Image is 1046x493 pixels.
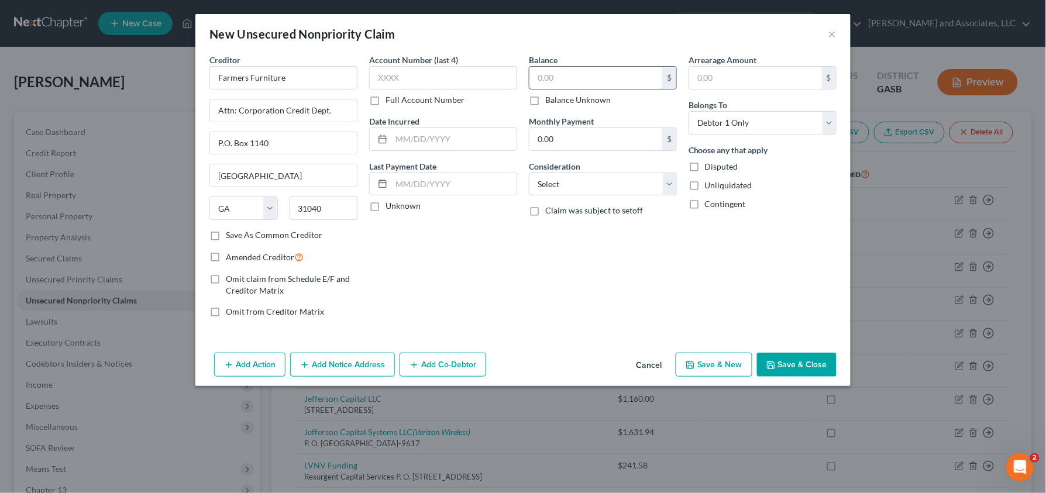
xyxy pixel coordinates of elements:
[290,353,395,377] button: Add Notice Address
[822,67,836,89] div: $
[210,99,357,122] input: Enter address...
[1030,453,1040,463] span: 2
[689,67,822,89] input: 0.00
[226,306,324,316] span: Omit from Creditor Matrix
[627,354,671,377] button: Cancel
[209,26,395,42] div: New Unsecured Nonpriority Claim
[290,196,358,220] input: Enter zip...
[210,132,357,154] input: Apt, Suite, etc...
[705,180,752,190] span: Unliquidated
[529,115,594,127] label: Monthly Payment
[226,252,294,262] span: Amended Creditor
[226,274,350,295] span: Omit claim from Schedule E/F and Creditor Matrix
[210,164,357,187] input: Enter city...
[662,128,676,150] div: $
[545,94,611,106] label: Balance Unknown
[529,128,662,150] input: 0.00
[676,353,752,377] button: Save & New
[209,55,240,65] span: Creditor
[705,199,746,209] span: Contingent
[1006,453,1034,481] iframe: Intercom live chat
[662,67,676,89] div: $
[689,144,768,156] label: Choose any that apply
[529,54,558,66] label: Balance
[369,66,517,89] input: XXXX
[828,27,837,41] button: ×
[226,229,322,241] label: Save As Common Creditor
[689,100,728,110] span: Belongs To
[369,160,436,173] label: Last Payment Date
[369,54,458,66] label: Account Number (last 4)
[545,205,643,215] span: Claim was subject to setoff
[689,54,757,66] label: Arrearage Amount
[369,115,419,127] label: Date Incurred
[757,353,837,377] button: Save & Close
[400,353,486,377] button: Add Co-Debtor
[705,161,738,171] span: Disputed
[386,200,421,212] label: Unknown
[386,94,464,106] label: Full Account Number
[214,353,285,377] button: Add Action
[391,128,517,150] input: MM/DD/YYYY
[529,160,580,173] label: Consideration
[209,66,357,89] input: Search creditor by name...
[391,173,517,195] input: MM/DD/YYYY
[529,67,662,89] input: 0.00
